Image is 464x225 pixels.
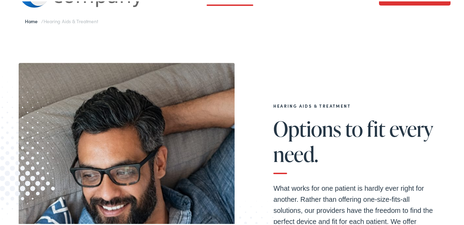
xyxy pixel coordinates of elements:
[25,16,98,23] span: /
[25,16,41,23] a: Home
[389,116,433,139] span: every
[44,16,98,23] span: Hearing Aids & Treatment
[273,102,439,107] h2: Hearing Aids & Treatment
[273,116,341,139] span: Options
[367,116,385,139] span: fit
[273,141,318,164] span: need.
[345,116,363,139] span: to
